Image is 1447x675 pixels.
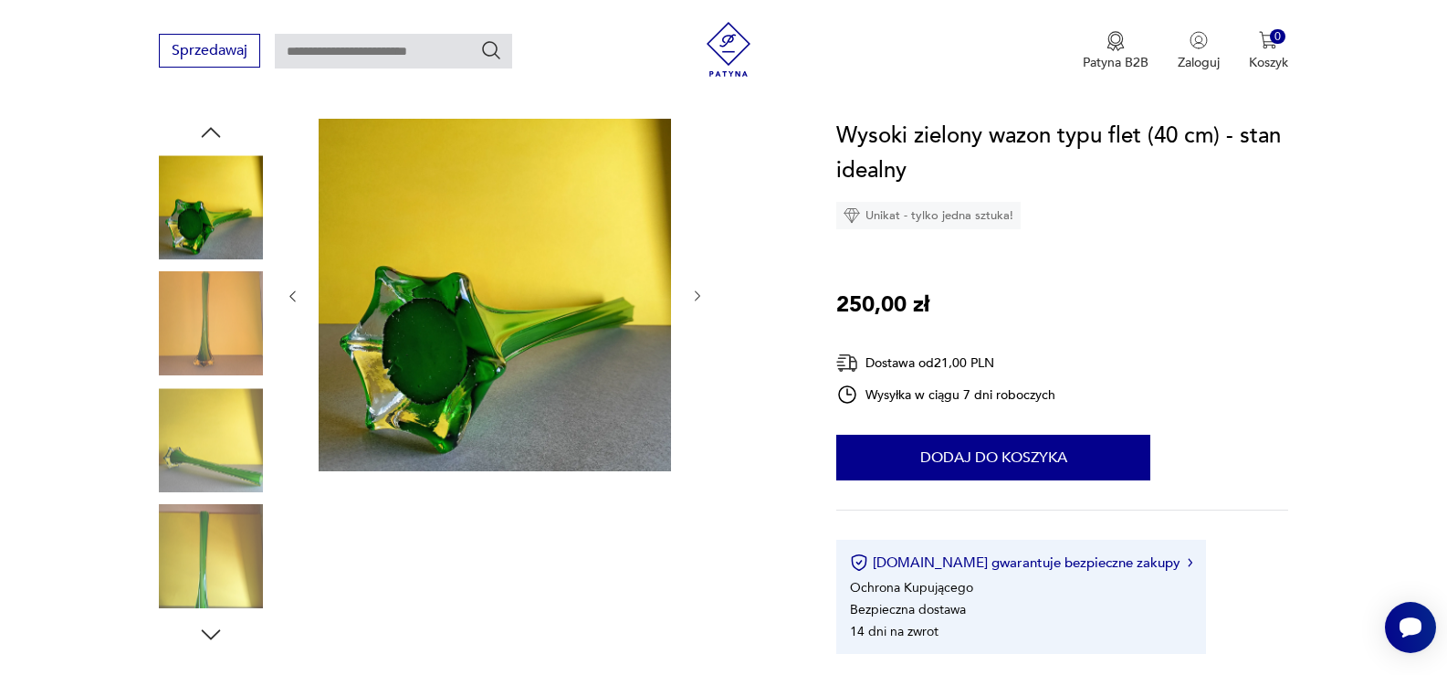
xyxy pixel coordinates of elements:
h1: Wysoki zielony wazon typu flet (40 cm) - stan idealny [836,119,1288,188]
img: Ikona diamentu [844,207,860,224]
button: Dodaj do koszyka [836,435,1150,480]
img: Ikona dostawy [836,352,858,374]
a: Sprzedawaj [159,46,260,58]
p: Koszyk [1249,54,1288,71]
p: Patyna B2B [1083,54,1148,71]
div: Unikat - tylko jedna sztuka! [836,202,1021,229]
button: 0Koszyk [1249,31,1288,71]
img: Zdjęcie produktu Wysoki zielony wazon typu flet (40 cm) - stan idealny [159,388,263,492]
p: Zaloguj [1178,54,1220,71]
li: Bezpieczna dostawa [850,601,966,618]
li: 14 dni na zwrot [850,623,938,640]
img: Patyna - sklep z meblami i dekoracjami vintage [701,22,756,77]
p: 250,00 zł [836,288,929,322]
button: Patyna B2B [1083,31,1148,71]
img: Ikona strzałki w prawo [1188,558,1193,567]
button: Sprzedawaj [159,34,260,68]
iframe: Smartsupp widget button [1385,602,1436,653]
button: Zaloguj [1178,31,1220,71]
img: Ikona koszyka [1259,31,1277,49]
img: Ikona medalu [1106,31,1125,51]
img: Zdjęcie produktu Wysoki zielony wazon typu flet (40 cm) - stan idealny [159,272,263,376]
img: Ikonka użytkownika [1190,31,1208,49]
li: Ochrona Kupującego [850,579,973,596]
button: Szukaj [480,39,502,61]
div: 0 [1270,29,1285,45]
div: Dostawa od 21,00 PLN [836,352,1055,374]
a: Ikona medaluPatyna B2B [1083,31,1148,71]
div: Wysyłka w ciągu 7 dni roboczych [836,384,1055,406]
img: Zdjęcie produktu Wysoki zielony wazon typu flet (40 cm) - stan idealny [319,119,671,471]
button: [DOMAIN_NAME] gwarantuje bezpieczne zakupy [850,554,1192,572]
img: Zdjęcie produktu Wysoki zielony wazon typu flet (40 cm) - stan idealny [159,505,263,609]
img: Ikona certyfikatu [850,554,868,572]
img: Zdjęcie produktu Wysoki zielony wazon typu flet (40 cm) - stan idealny [159,155,263,259]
